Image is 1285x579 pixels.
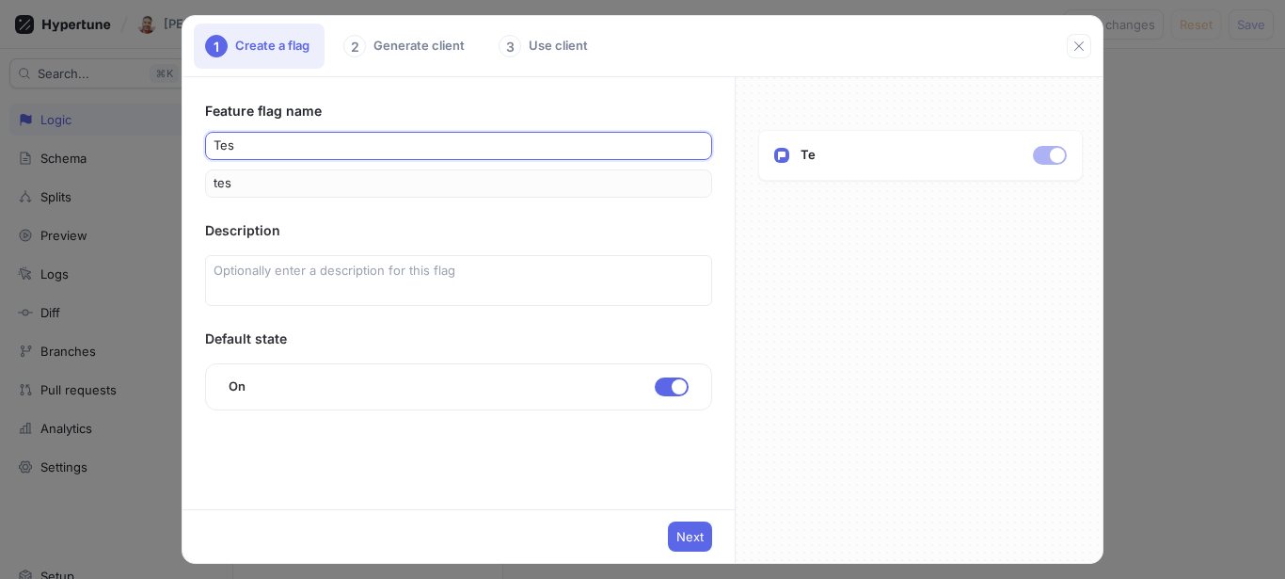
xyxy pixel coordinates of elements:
div: Create a flag [194,24,325,69]
div: Default state [205,329,712,348]
p: On [229,378,247,396]
div: 2 [343,35,366,57]
div: 1 [205,35,228,57]
div: 3 [499,35,521,57]
input: Enter a name for this flag [214,137,704,155]
div: Description [205,220,712,240]
div: Generate client [332,24,480,69]
p: Te [801,146,816,165]
div: Feature flag name [205,100,712,122]
div: Use client [487,24,603,69]
button: Next [668,522,712,552]
span: Next [676,531,704,542]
